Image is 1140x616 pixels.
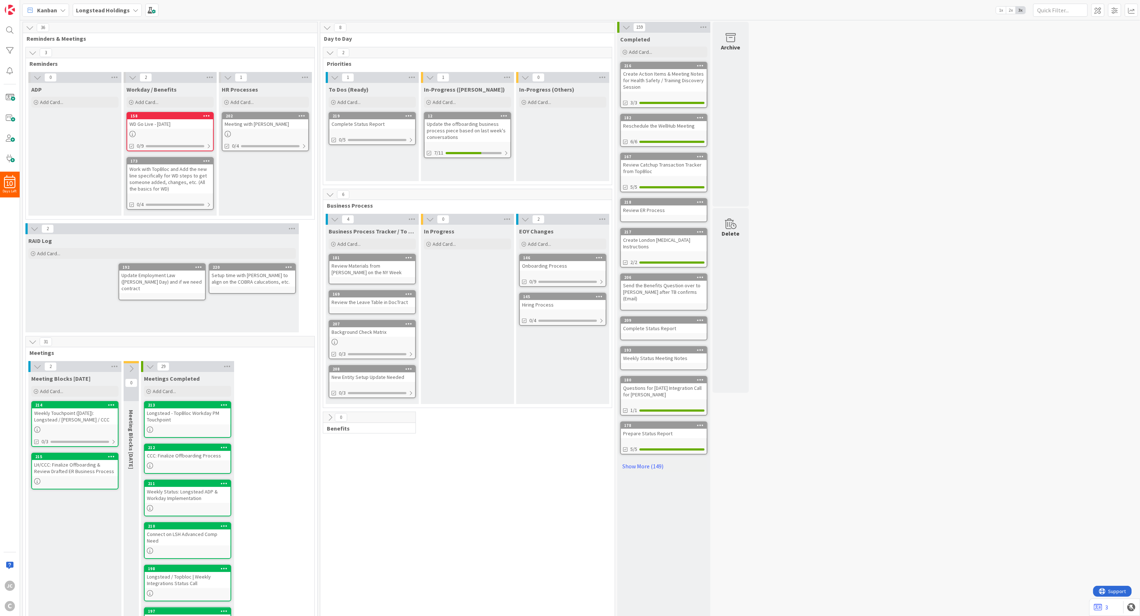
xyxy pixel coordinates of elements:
div: 197 [148,609,230,614]
div: 182Reschedule the WellHub Meeting [621,115,707,131]
div: 214Weekly Touchpoint ([DATE]): Longstead / [PERSON_NAME] / CCC [32,402,118,424]
span: 0/3 [41,438,48,445]
span: Reminders [29,60,305,67]
span: Add Card... [40,99,63,105]
span: Add Card... [135,99,158,105]
span: 0/5 [339,136,346,144]
span: 1 [342,73,354,82]
div: Work with TopBloc and Add the new line specifically for WD steps to get someone added, changes, e... [127,164,213,193]
div: 206 [621,274,707,281]
div: Weekly Touchpoint ([DATE]): Longstead / [PERSON_NAME] / CCC [32,408,118,424]
span: 0 [437,215,449,224]
div: 178 [624,423,707,428]
span: 159 [633,23,646,32]
span: Day to Day [324,35,606,42]
span: Add Card... [40,388,63,395]
div: 145 [520,293,606,300]
div: Review ER Process [621,205,707,215]
span: To Dos (Ready) [329,86,369,93]
span: 3x [1016,7,1025,14]
div: 182 [624,115,707,120]
div: 217 [621,229,707,235]
div: 215 [35,454,118,459]
span: 0/4 [529,317,536,324]
div: 211 [145,480,230,487]
div: 206Send the Benefits Question over to [PERSON_NAME] after TB confirms (Email) [621,274,707,303]
span: 3/3 [630,99,637,107]
div: 202 [226,113,308,119]
div: 220Setup time with [PERSON_NAME] to align on the COBRA calucations, etc. [209,264,295,287]
div: 209 [624,318,707,323]
div: 212 [145,444,230,451]
div: JC [5,581,15,591]
div: 158WD Go Live - [DATE] [127,113,213,129]
div: 207 [333,321,415,327]
div: Questions for [DATE] Integration Call for [PERSON_NAME] [621,383,707,399]
div: Background Check Matrix [329,327,415,337]
span: Meetings Completed [144,375,200,382]
div: 173 [131,159,213,164]
span: 7/11 [434,149,443,157]
div: Reschedule the WellHub Meeting [621,121,707,131]
div: 198 [148,566,230,571]
div: Connect on LSH Advanced Comp Need [145,529,230,545]
img: Visit kanbanzone.com [5,5,15,15]
div: 219 [333,113,415,119]
span: 10 [7,181,13,186]
div: 178 [621,422,707,429]
span: Reminders & Meetings [27,35,308,42]
div: Create Action Items & Meeting Notes for Health Safety / Training Discovery Session [621,69,707,92]
span: 1x [996,7,1006,14]
div: Review Materials from [PERSON_NAME] on the NY Week [329,261,415,277]
div: Onboarding Process [520,261,606,271]
div: 192Update Employment Law ([PERSON_NAME] Day) and if we need contract [119,264,205,293]
div: 215 [32,453,118,460]
div: 216Create Action Items & Meeting Notes for Health Safety / Training Discovery Session [621,63,707,92]
span: 2 [337,48,349,57]
span: Kanban [37,6,57,15]
div: LH/CCC: Finalize Offboarding & Review Drafted ER Business Process [32,460,118,476]
div: 182 [621,115,707,121]
div: 211Weekly Status: Longstead ADP & Workday Implementation [145,480,230,503]
div: 208 [333,367,415,372]
div: 197 [145,608,230,615]
span: Workday / Benefits [127,86,177,93]
span: 2 [44,362,57,371]
span: 5/5 [630,183,637,191]
div: Longstead / Topbloc | Weekly Integrations Status Call [145,572,230,588]
span: Add Card... [433,99,456,105]
span: Meetings [29,349,305,356]
div: Review Catchup Transaction Tracker from TopBloc [621,160,707,176]
span: Add Card... [337,241,361,247]
div: 181Review Materials from [PERSON_NAME] on the NY Week [329,255,415,277]
span: 2 [532,215,545,224]
div: 145Hiring Process [520,293,606,309]
div: 198 [145,565,230,572]
span: 6 [337,190,349,199]
div: 219Complete Status Report [329,113,415,129]
span: Support [15,1,33,10]
div: 216 [624,63,707,68]
div: Longstead - TopBloc Workday PM Touchpoint [145,408,230,424]
span: 0 [125,379,137,387]
div: 146 [520,255,606,261]
span: Add Card... [37,250,60,257]
span: Meeting Blocks Tomorrow [128,410,135,469]
input: Quick Filter... [1033,4,1088,17]
div: 192 [119,264,205,271]
span: 2 [41,224,54,233]
div: 180 [624,377,707,383]
div: 206 [624,275,707,280]
div: 218 [621,199,707,205]
div: 219 [329,113,415,119]
span: Add Card... [528,99,551,105]
span: 8 [334,23,346,32]
span: 0 [335,413,347,422]
span: Add Card... [629,49,652,55]
div: 220 [209,264,295,271]
div: Weekly Status: Longstead ADP & Workday Implementation [145,487,230,503]
span: 5/5 [630,445,637,453]
span: 0/9 [137,142,144,150]
div: C [5,601,15,611]
div: 167Review Catchup Transaction Tracker from TopBloc [621,153,707,176]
